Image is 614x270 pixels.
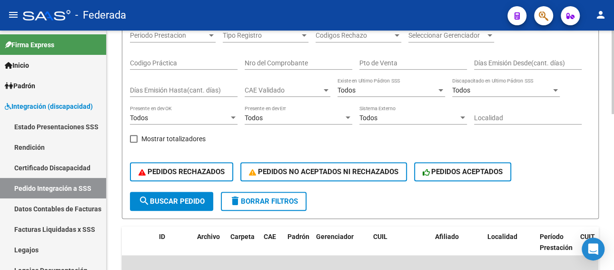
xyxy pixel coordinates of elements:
[130,114,148,122] span: Todos
[359,114,377,122] span: Todos
[8,9,19,21] mat-icon: menu
[312,227,369,269] datatable-header-cell: Gerenciador
[75,5,126,26] span: - Federada
[484,227,536,269] datatable-header-cell: Localidad
[260,227,284,269] datatable-header-cell: CAE
[155,227,193,269] datatable-header-cell: ID
[139,195,150,207] mat-icon: search
[229,195,241,207] mat-icon: delete
[284,227,312,269] datatable-header-cell: Padrón
[580,233,595,240] span: CUIT
[227,227,260,269] datatable-header-cell: Carpeta
[5,40,54,50] span: Firma Express
[408,31,485,40] span: Seleccionar Gerenciador
[582,238,604,260] div: Open Intercom Messenger
[139,167,225,176] span: PEDIDOS RECHAZADOS
[435,233,459,240] span: Afiliado
[5,81,35,91] span: Padrón
[414,162,512,181] button: PEDIDOS ACEPTADOS
[130,31,207,40] span: Periodo Prestacion
[316,233,354,240] span: Gerenciador
[264,233,276,240] span: CAE
[452,86,470,94] span: Todos
[287,233,309,240] span: Padrón
[139,197,205,206] span: Buscar Pedido
[130,162,233,181] button: PEDIDOS RECHAZADOS
[197,233,220,240] span: Archivo
[540,233,573,251] span: Período Prestación
[141,133,206,145] span: Mostrar totalizadores
[373,233,387,240] span: CUIL
[369,227,431,269] datatable-header-cell: CUIL
[487,233,517,240] span: Localidad
[316,31,393,40] span: Codigos Rechazo
[245,114,263,122] span: Todos
[5,60,29,71] span: Inicio
[130,192,213,211] button: Buscar Pedido
[245,86,322,94] span: CAE Validado
[595,9,606,21] mat-icon: person
[240,162,407,181] button: PEDIDOS NO ACEPTADOS NI RECHAZADOS
[230,233,255,240] span: Carpeta
[221,192,307,211] button: Borrar Filtros
[536,227,576,269] datatable-header-cell: Período Prestación
[159,233,165,240] span: ID
[431,227,484,269] datatable-header-cell: Afiliado
[423,167,503,176] span: PEDIDOS ACEPTADOS
[223,31,300,40] span: Tipo Registro
[249,167,398,176] span: PEDIDOS NO ACEPTADOS NI RECHAZADOS
[5,101,93,112] span: Integración (discapacidad)
[193,227,227,269] datatable-header-cell: Archivo
[337,86,356,94] span: Todos
[229,197,298,206] span: Borrar Filtros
